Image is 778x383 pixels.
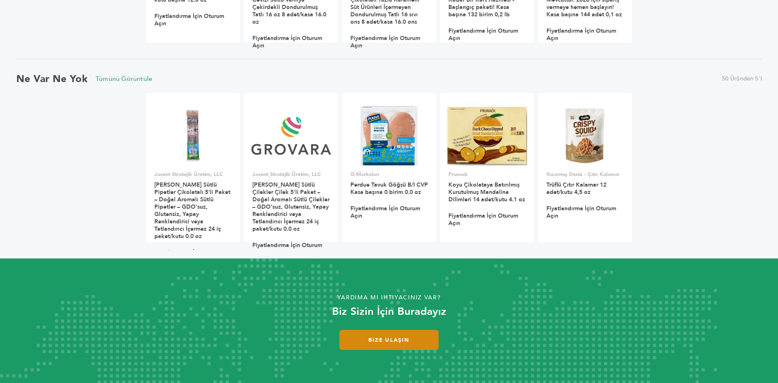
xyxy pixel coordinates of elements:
[337,294,441,301] font: Yardıma mı ihtiyacınız var?
[448,212,518,227] font: Fiyatlandırma İçin Oturum Açın
[448,27,518,42] font: Fiyatlandırma İçin Oturum Açın
[252,34,322,49] font: Fiyatlandırma İçin Oturum Açın
[448,181,525,203] font: Koyu Çikolataya Batırılmış Kurutulmuş Mandalina Dilimleri 14 adet/kutu 4.1 oz
[546,171,620,178] font: Kızarmış Deniz - Çıtır Kalamar
[154,249,230,264] a: Fiyatlandırma İçin Oturum Açın
[350,181,428,196] font: Perdue Tavuk Göğsü B/I CVP Kasa başına 0 birim 0.0 oz
[368,336,409,344] font: Bize Ulaşın
[350,205,420,220] font: Fiyatlandırma İçin Oturum Açın
[447,106,527,165] img: Koyu Çikolataya Batırılmış Kurutulmuş Mandalina Dilimleri 14 adet/kutu 4.1 oz
[350,171,379,178] font: G-Markaları
[546,27,616,42] font: Fiyatlandırma İçin Oturum Açın
[154,249,224,264] font: Fiyatlandırma İçin Oturum Açın
[546,205,616,220] font: Fiyatlandırma İçin Oturum Açın
[155,106,231,165] img: Sylvan Meadows Sütlü Pipetler Çikolatalı 5'li Paket – Doğal Aromalı Sütlü Pipetler – GDO'suz, Glu...
[560,106,611,165] img: Trüflü Çıtır Kalamar 12 adet/kutu 4,5 oz
[339,330,439,350] a: Bize Ulaşın
[350,34,420,49] font: Fiyatlandırma İçin Oturum Açın
[252,181,330,233] font: [PERSON_NAME] Sütlü Çilekler Çilek 5'li Paket – Doğal Aromalı Sütlü Çilekler – GDO'suz, Glutensiz...
[332,304,446,319] font: Biz Sizin İçin Buradayız
[359,106,419,165] img: Perdue Tavuk Göğsü B/I CVP Kasa başına 0 birim 0.0 oz
[546,181,606,196] font: Trüflü Çıtır Kalamar 12 adet/kutu 4,5 oz
[154,181,230,240] a: [PERSON_NAME] Sütlü Pipetler Çikolatalı 5'li Paket – Doğal Aromalı Sütlü Pipetler – GDO'suz, Glut...
[252,241,322,256] font: Fiyatlandırma İçin Oturum Açın
[96,74,152,83] a: Tümünü Görüntüle
[154,12,224,27] font: Fiyatlandırma İçin Oturum Açın
[252,171,321,178] font: Jacent Stratejik Üretim, LLC
[154,171,223,178] font: Jacent Stratejik Üretim, LLC
[448,171,468,178] font: Frunack
[251,117,331,155] img: Sylvan Meadows Sütlü Çilekler Çilek 5'li Paket – Doğal Aromalı Sütlü Çilekler – GDO'suz, Glutensi...
[16,72,87,86] font: Ne var ne yok
[722,75,762,82] font: 50 Üründen 5'i
[154,13,230,27] a: Fiyatlandırma İçin Oturum Açın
